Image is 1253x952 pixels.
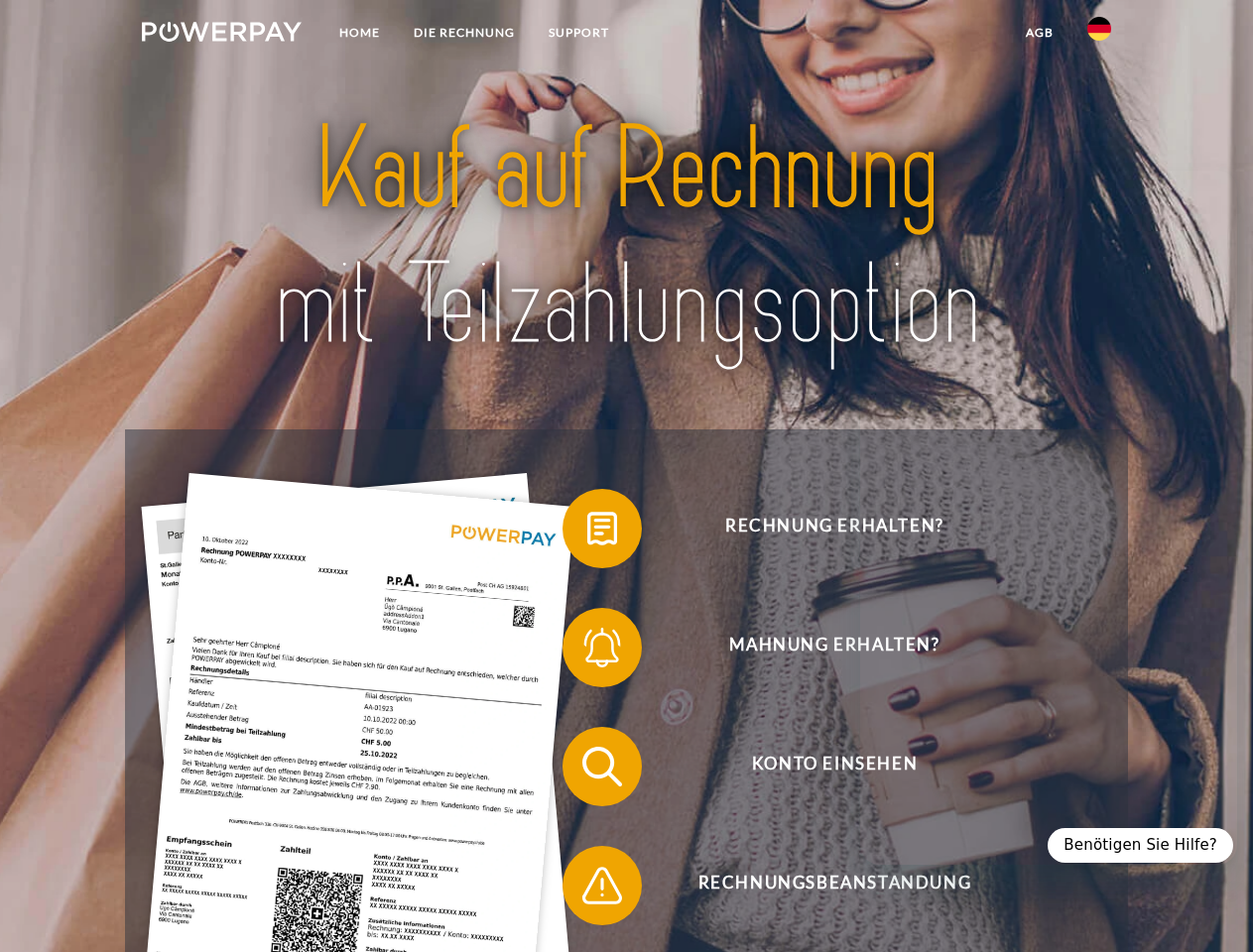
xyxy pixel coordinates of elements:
span: Mahnung erhalten? [591,608,1077,687]
span: Rechnungsbeanstandung [591,846,1077,925]
img: logo-powerpay-white.svg [142,22,302,42]
iframe: Messaging window [860,171,1237,865]
img: qb_warning.svg [577,861,627,910]
img: de [1087,17,1111,41]
img: qb_bell.svg [577,623,627,672]
button: Rechnung erhalten? [563,489,1078,568]
a: SUPPORT [532,15,626,51]
img: title-powerpay_de.svg [189,95,1064,380]
span: Rechnung erhalten? [591,489,1077,568]
img: qb_bill.svg [577,504,627,553]
button: Konto einsehen [563,727,1078,806]
span: Konto einsehen [591,727,1077,806]
button: Rechnungsbeanstandung [563,846,1078,925]
a: agb [1009,15,1070,51]
button: Mahnung erhalten? [563,608,1078,687]
img: qb_search.svg [577,742,627,791]
a: DIE RECHNUNG [397,15,532,51]
a: Home [322,15,397,51]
